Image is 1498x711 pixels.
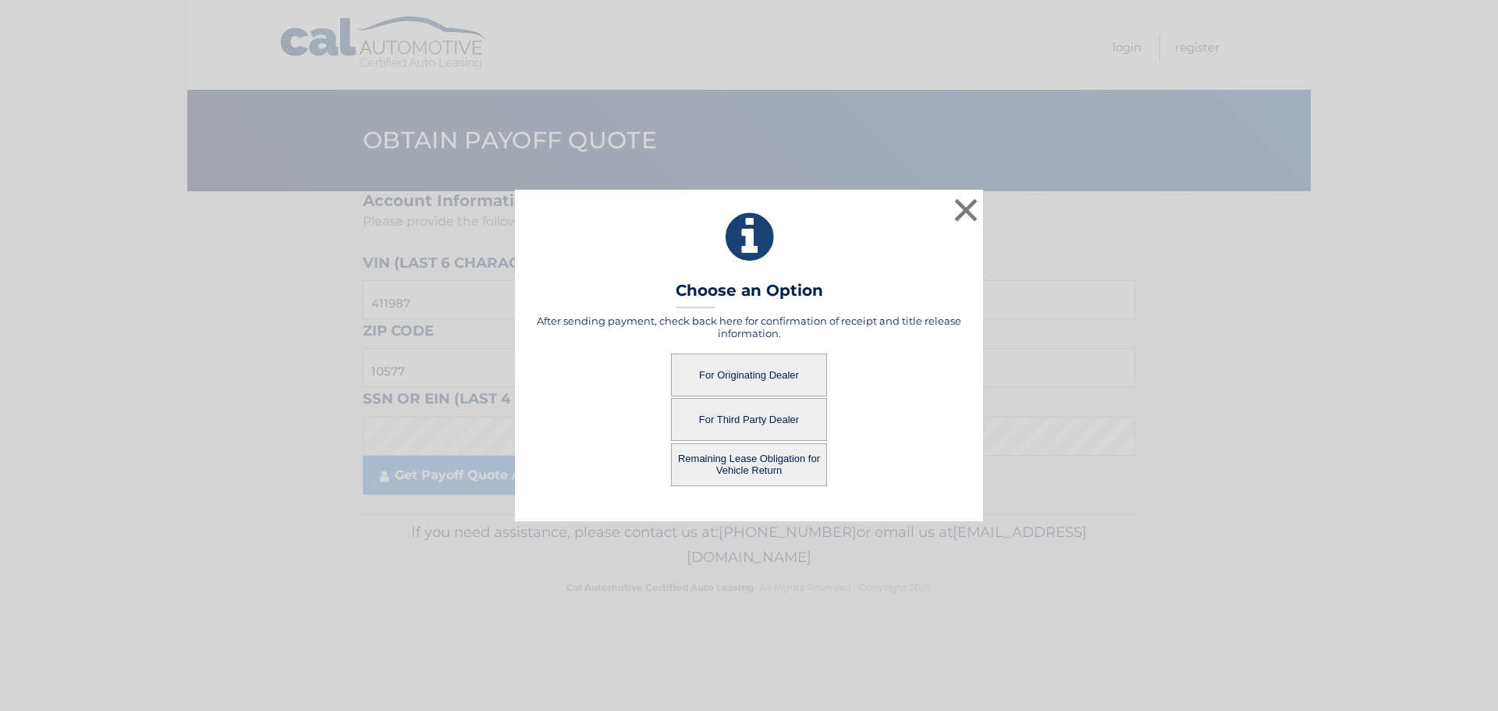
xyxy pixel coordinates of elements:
h3: Choose an Option [676,281,823,308]
button: × [950,194,982,226]
button: For Third Party Dealer [671,398,827,441]
button: For Originating Dealer [671,354,827,396]
h5: After sending payment, check back here for confirmation of receipt and title release information. [534,315,964,340]
button: Remaining Lease Obligation for Vehicle Return [671,443,827,486]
